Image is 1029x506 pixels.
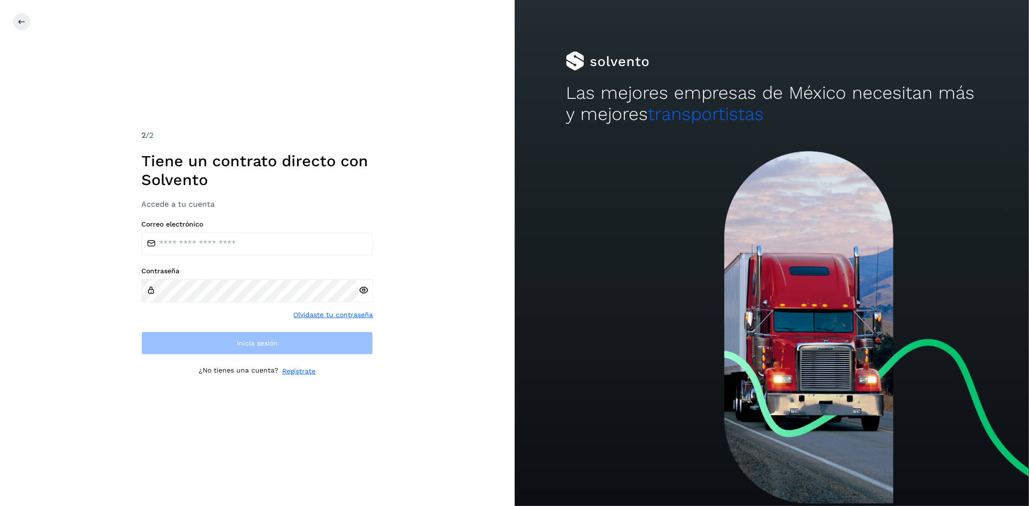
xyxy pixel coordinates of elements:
[141,332,373,355] button: Inicia sesión
[566,82,977,125] h2: Las mejores empresas de México necesitan más y mejores
[141,152,373,189] h1: Tiene un contrato directo con Solvento
[141,267,373,275] label: Contraseña
[141,220,373,228] label: Correo electrónico
[648,104,764,124] span: transportistas
[199,366,278,376] p: ¿No tienes una cuenta?
[293,310,373,320] a: Olvidaste tu contraseña
[282,366,316,376] a: Regístrate
[237,340,278,346] span: Inicia sesión
[141,200,373,209] h3: Accede a tu cuenta
[141,130,373,141] div: /2
[141,131,146,140] span: 2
